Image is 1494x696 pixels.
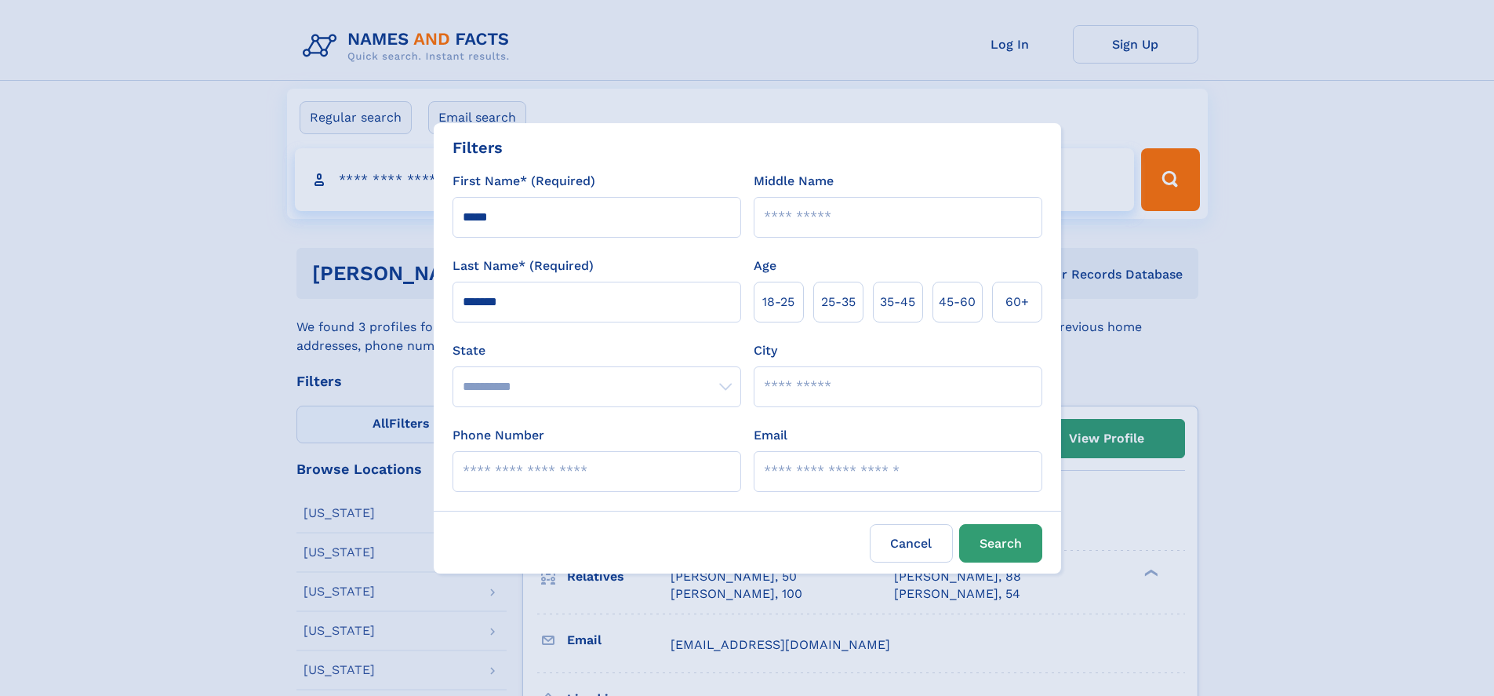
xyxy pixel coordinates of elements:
[754,341,777,360] label: City
[453,426,544,445] label: Phone Number
[821,293,856,312] span: 25‑35
[754,257,776,275] label: Age
[959,524,1042,563] button: Search
[880,293,915,312] span: 35‑45
[453,257,594,275] label: Last Name* (Required)
[939,293,976,312] span: 45‑60
[762,293,794,312] span: 18‑25
[870,524,953,563] label: Cancel
[453,172,595,191] label: First Name* (Required)
[754,172,834,191] label: Middle Name
[453,136,503,159] div: Filters
[1005,293,1029,312] span: 60+
[453,341,741,360] label: State
[754,426,787,445] label: Email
